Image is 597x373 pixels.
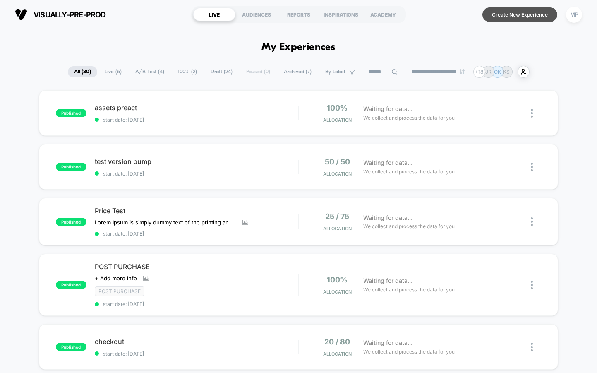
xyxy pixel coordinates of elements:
[325,69,345,75] span: By Label
[363,213,412,222] span: Waiting for data...
[531,109,533,118] img: close
[363,158,412,167] span: Waiting for data...
[320,8,362,21] div: INSPIRATIONS
[363,276,412,285] span: Waiting for data...
[95,275,137,282] span: + Add more info
[531,217,533,226] img: close
[129,66,170,77] span: A/B Test ( 4 )
[95,171,298,177] span: start date: [DATE]
[363,104,412,113] span: Waiting for data...
[98,66,128,77] span: Live ( 6 )
[278,8,320,21] div: REPORTS
[56,218,86,226] span: published
[95,103,298,112] span: assets preact
[363,222,455,230] span: We collect and process the data for you
[68,66,97,77] span: All ( 30 )
[323,226,352,231] span: Allocation
[95,301,298,307] span: start date: [DATE]
[362,8,404,21] div: ACADEMY
[482,7,557,22] button: Create New Experience
[172,66,203,77] span: 100% ( 2 )
[460,69,465,74] img: end
[531,343,533,351] img: close
[278,66,318,77] span: Archived ( 7 )
[363,286,455,294] span: We collect and process the data for you
[95,286,144,296] span: Post Purchase
[261,41,336,53] h1: My Experiences
[485,69,492,75] p: JR
[531,281,533,289] img: close
[325,212,349,221] span: 25 / 75
[363,348,455,356] span: We collect and process the data for you
[563,6,585,23] button: MP
[95,351,298,357] span: start date: [DATE]
[95,117,298,123] span: start date: [DATE]
[531,163,533,171] img: close
[56,281,86,289] span: published
[325,157,350,166] span: 50 / 50
[34,10,106,19] span: visually-pre-prod
[503,69,510,75] p: KS
[95,262,298,271] span: POST PURCHASE
[193,8,235,21] div: LIVE
[204,66,239,77] span: Draft ( 24 )
[95,219,236,226] span: Lorem Ipsum is simply dummy text of the printing and typesetting industry. Lorem Ipsum has been t...
[95,157,298,166] span: test version bump
[56,163,86,171] span: published
[12,8,108,21] button: visually-pre-prod
[363,338,412,347] span: Waiting for data...
[235,8,278,21] div: AUDIENCES
[494,69,501,75] p: OK
[323,351,352,357] span: Allocation
[56,109,86,117] span: published
[327,103,348,112] span: 100%
[323,289,352,295] span: Allocation
[56,343,86,351] span: published
[95,207,298,215] span: Price Test
[324,337,350,346] span: 20 / 80
[323,171,352,177] span: Allocation
[95,337,298,346] span: checkout
[363,168,455,176] span: We collect and process the data for you
[327,275,348,284] span: 100%
[323,117,352,123] span: Allocation
[95,231,298,237] span: start date: [DATE]
[15,8,27,21] img: Visually logo
[566,7,582,23] div: MP
[473,66,485,78] div: + 18
[363,114,455,122] span: We collect and process the data for you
